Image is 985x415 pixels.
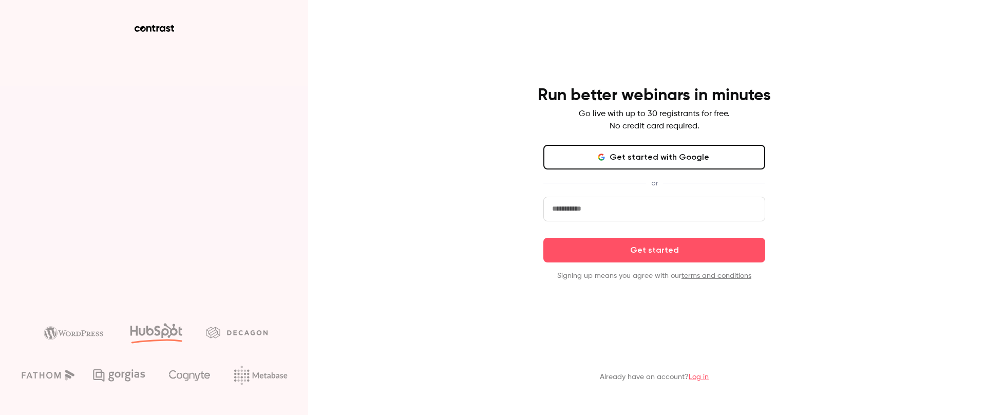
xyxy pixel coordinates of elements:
a: Log in [689,373,709,381]
h4: Run better webinars in minutes [538,85,771,106]
button: Get started [543,238,765,262]
button: Get started with Google [543,145,765,169]
a: terms and conditions [681,272,751,279]
p: Go live with up to 30 registrants for free. No credit card required. [579,108,730,133]
span: or [646,178,663,188]
p: Signing up means you agree with our [543,271,765,281]
p: Already have an account? [600,372,709,382]
img: decagon [206,327,268,338]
